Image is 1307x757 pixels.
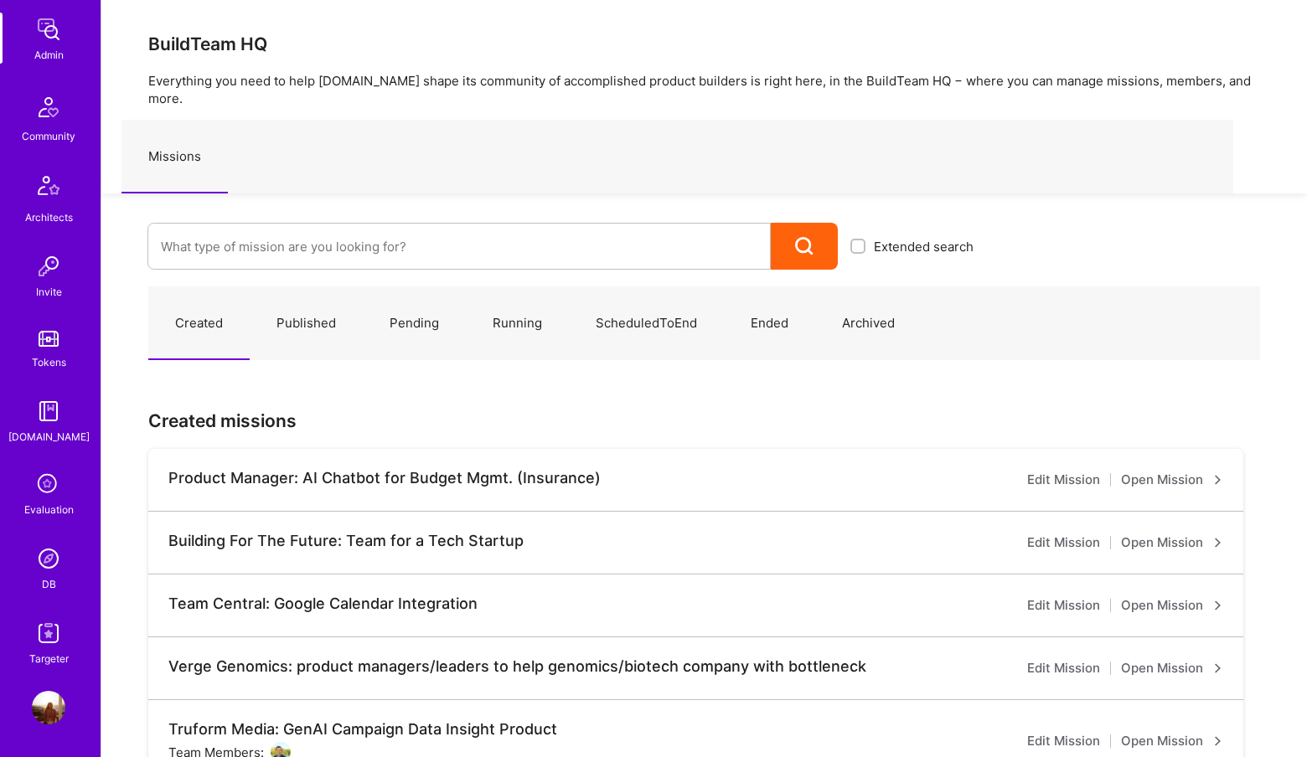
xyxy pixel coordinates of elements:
div: Targeter [29,650,69,667]
div: Verge Genomics: product managers/leaders to help genomics/biotech company with bottleneck [168,657,866,676]
a: Edit Mission [1027,731,1100,751]
img: Admin Search [32,542,65,575]
div: Architects [25,209,73,226]
img: Community [28,87,69,127]
img: Architects [28,168,69,209]
div: Truform Media: GenAI Campaign Data Insight Product [168,720,557,739]
div: DB [42,575,56,593]
img: guide book [32,394,65,428]
a: User Avatar [28,691,70,724]
i: icon ArrowRight [1213,600,1223,610]
i: icon Search [795,237,814,256]
a: Running [466,287,569,360]
p: Everything you need to help [DOMAIN_NAME] shape its community of accomplished product builders is... [148,72,1260,107]
a: ScheduledToEnd [569,287,724,360]
div: Admin [34,46,64,64]
div: Community [22,127,75,145]
i: icon ArrowRight [1213,475,1223,485]
a: Edit Mission [1027,658,1100,678]
div: [DOMAIN_NAME] [8,428,90,445]
a: Edit Mission [1027,470,1100,490]
img: User Avatar [32,691,65,724]
i: icon ArrowRight [1213,736,1223,746]
h3: BuildTeam HQ [148,33,1260,54]
div: Invite [36,283,62,301]
a: Open Mission [1121,595,1223,615]
input: What type of mission are you looking for? [161,225,757,268]
div: Evaluation [24,501,74,518]
a: Missions [121,121,228,193]
a: Published [250,287,363,360]
a: Ended [724,287,815,360]
div: Tokens [32,353,66,371]
a: Archived [815,287,922,360]
i: icon ArrowRight [1213,663,1223,673]
div: Team Central: Google Calendar Integration [168,595,478,613]
span: Extended search [874,238,974,255]
div: Building For The Future: Team for a Tech Startup [168,532,524,550]
img: admin teamwork [32,13,65,46]
a: Open Mission [1121,533,1223,553]
i: icon ArrowRight [1213,538,1223,548]
img: Invite [32,250,65,283]
a: Open Mission [1121,658,1223,678]
a: Pending [363,287,466,360]
h3: Created missions [148,410,1260,431]
div: Product Manager: AI Chatbot for Budget Mgmt. (Insurance) [168,469,601,487]
img: tokens [39,331,59,347]
i: icon SelectionTeam [33,469,65,501]
a: Open Mission [1121,731,1223,751]
a: Open Mission [1121,470,1223,490]
a: Created [148,287,250,360]
a: Edit Mission [1027,595,1100,615]
img: Skill Targeter [32,616,65,650]
a: Edit Mission [1027,533,1100,553]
